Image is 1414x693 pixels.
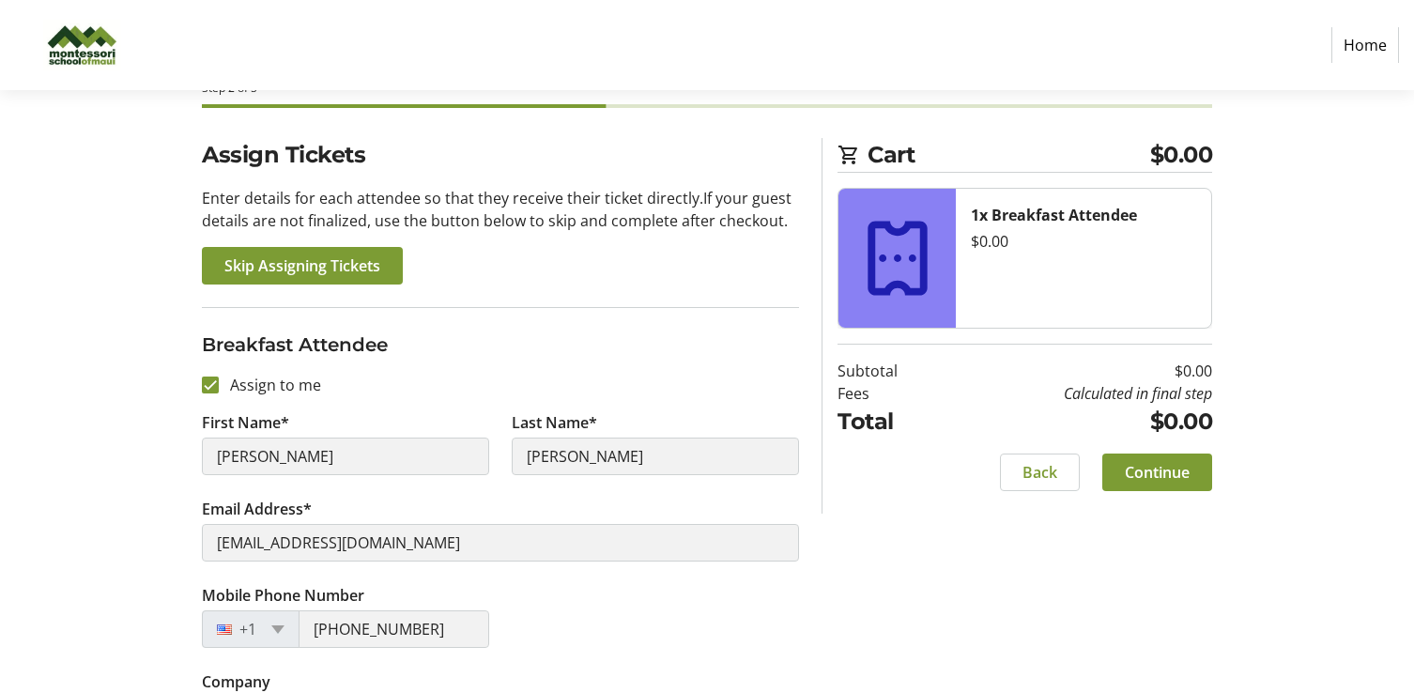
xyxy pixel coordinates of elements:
[219,374,321,396] label: Assign to me
[202,670,270,693] label: Company
[1022,461,1057,484] span: Back
[868,138,1150,172] span: Cart
[512,411,597,434] label: Last Name*
[202,331,799,359] h3: Breakfast Attendee
[971,205,1137,225] strong: 1x Breakfast Attendee
[971,230,1196,253] div: $0.00
[202,584,364,607] label: Mobile Phone Number
[838,405,945,439] td: Total
[202,411,289,434] label: First Name*
[945,405,1212,439] td: $0.00
[299,610,489,648] input: (201) 555-0123
[838,382,945,405] td: Fees
[945,382,1212,405] td: Calculated in final step
[224,254,380,277] span: Skip Assigning Tickets
[1102,454,1212,491] button: Continue
[202,187,799,232] p: Enter details for each attendee so that they receive their ticket directly. If your guest details...
[945,360,1212,382] td: $0.00
[1331,27,1399,63] a: Home
[202,498,312,520] label: Email Address*
[202,138,799,172] h2: Assign Tickets
[1000,454,1080,491] button: Back
[1150,138,1213,172] span: $0.00
[1125,461,1190,484] span: Continue
[15,8,148,83] img: Montessori of Maui Inc.'s Logo
[838,360,945,382] td: Subtotal
[202,247,403,285] button: Skip Assigning Tickets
